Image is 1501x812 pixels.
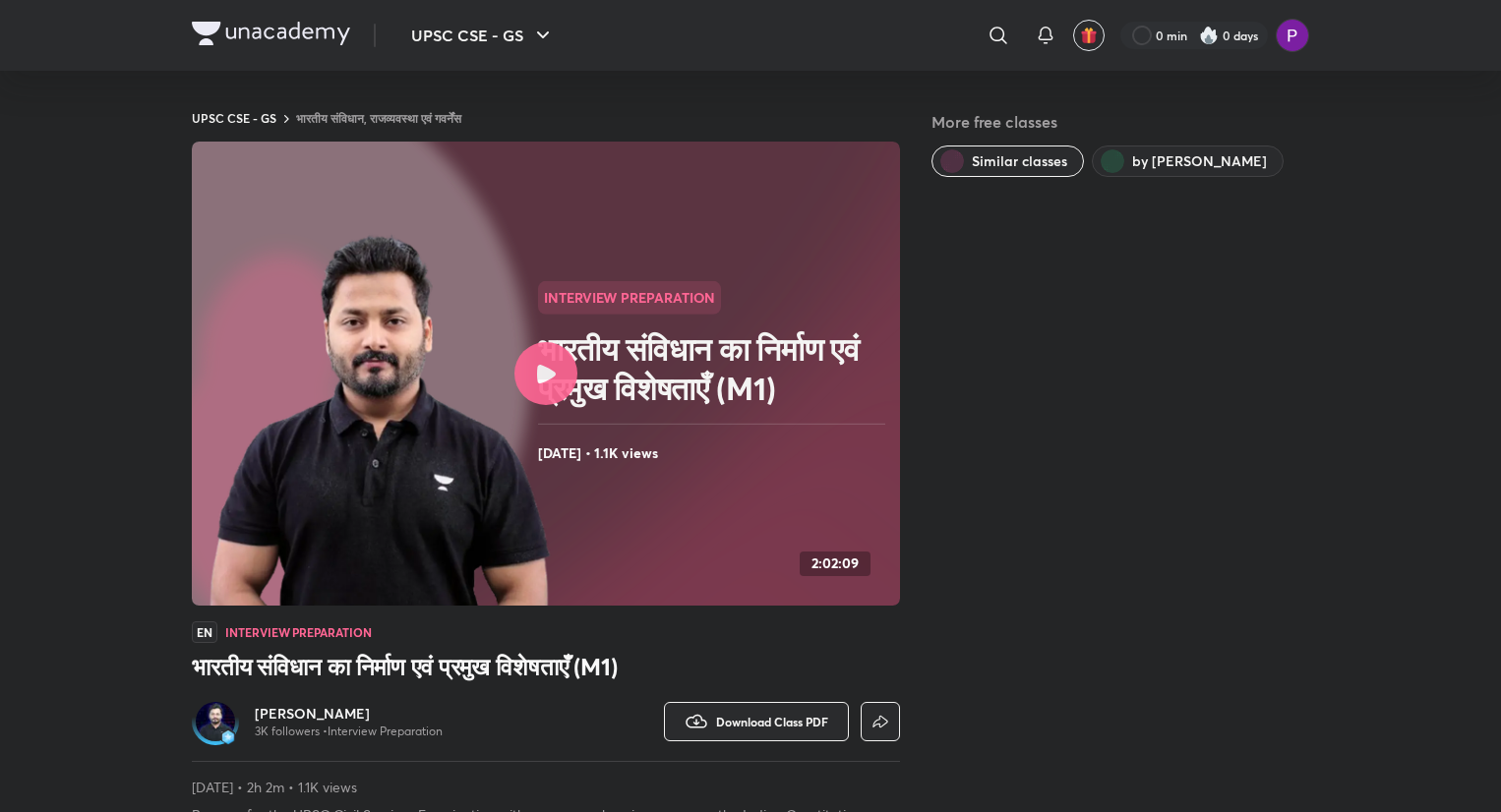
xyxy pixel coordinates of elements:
[255,704,443,724] a: [PERSON_NAME]
[1092,145,1284,177] button: by Himanshu Sharma
[538,329,892,408] h2: भारतीय संविधान का निर्माण एवं प्रमुख विशेषताएँ (M1)
[192,110,276,126] a: UPSC CSE - GS
[221,730,235,744] img: badge
[538,440,892,466] h4: [DATE] • 1.1K views
[931,110,1309,134] h5: More free classes
[225,626,372,638] h4: Interview Preparation
[196,702,235,741] img: Avatar
[192,22,350,45] img: Company Logo
[399,16,567,55] button: UPSC CSE - GS
[1080,27,1098,44] img: avatar
[811,555,859,572] h4: 2:02:09
[192,698,239,745] a: Avatarbadge
[192,778,900,797] p: [DATE] • 2h 2m • 1.1K views
[664,702,849,741] button: Download Class PDF
[1073,20,1105,51] button: avatar
[972,151,1067,171] span: Similar classes
[1132,151,1267,171] span: by Himanshu Sharma
[296,110,461,126] a: भारतीय संविधान, राजव्यवस्था एवं गवर्नेंस
[1199,26,1219,45] img: streak
[192,621,217,643] span: EN
[931,145,1084,177] button: Similar classes
[192,651,900,682] h3: भारतीय संविधान का निर्माण एवं प्रमुख विशेषताएँ (M1)
[192,22,350,50] a: Company Logo
[1276,19,1309,52] img: Preeti Pandey
[255,724,443,739] p: 3K followers • Interview Preparation
[716,714,828,729] span: Download Class PDF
